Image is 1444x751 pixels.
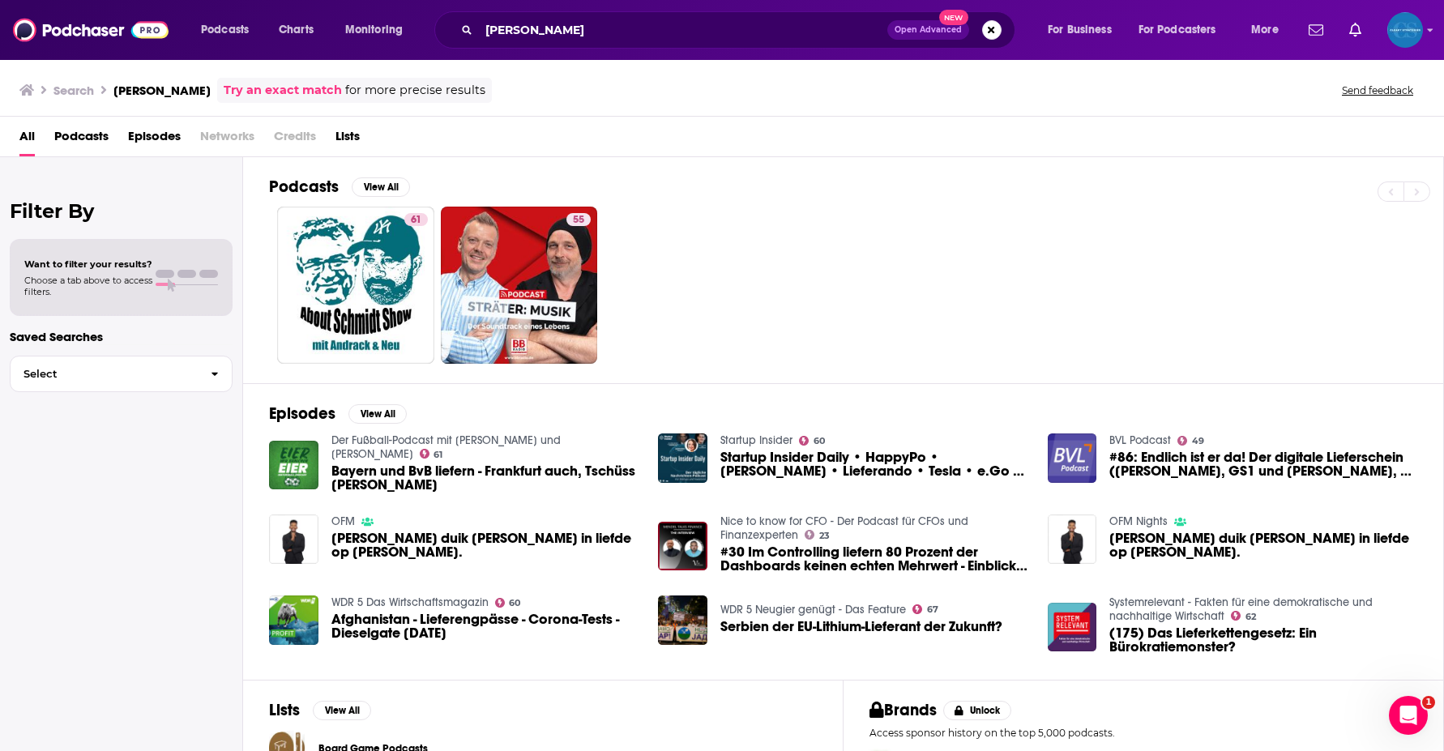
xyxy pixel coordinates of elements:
img: #86: Endlich ist er da! Der digitale Lieferschein (Oliver Püthe, GS1 und Ludger Vennewald, T-Syst... [1048,433,1097,483]
button: Open AdvancedNew [887,20,969,40]
span: Afghanistan - Lieferengpässe - Corona-Tests - Dieselgate [DATE] [331,612,639,640]
button: open menu [1128,17,1240,43]
span: Credits [274,123,316,156]
span: #30 Im Controlling liefern 80 Prozent der Dashboards keinen echten Mehrwert - Einblicke von [PERS... [720,545,1028,573]
span: 23 [819,532,830,540]
a: Startup Insider [720,433,792,447]
h2: Podcasts [269,177,339,197]
a: Tracey Lee Oliver duik diep in liefde op Diepe Waters. [1109,531,1417,559]
a: PodcastsView All [269,177,410,197]
a: 49 [1177,436,1204,446]
a: BVL Podcast [1109,433,1171,447]
a: 62 [1231,611,1256,621]
a: Episodes [128,123,181,156]
span: #86: Endlich ist er da! Der digitale Lieferschein ([PERSON_NAME], GS1 und [PERSON_NAME], T-Systems) [1109,450,1417,478]
a: Bayern und BvB liefern - Frankfurt auch, Tschüss Oliver Glasner [331,464,639,492]
span: Podcasts [201,19,249,41]
span: 60 [509,600,520,607]
a: Tracey Lee Oliver duik diep in liefde op Diepe Waters. [1048,514,1097,564]
img: Bayern und BvB liefern - Frankfurt auch, Tschüss Oliver Glasner [269,441,318,490]
img: (175) Das Lieferkettengesetz: Ein Bürokratiemonster? [1048,603,1097,652]
a: All [19,123,35,156]
span: Open Advanced [895,26,962,34]
span: 67 [927,606,938,613]
a: 61 [420,449,443,459]
span: Select [11,369,198,379]
span: New [939,10,968,25]
button: View All [348,404,407,424]
span: 62 [1245,613,1256,621]
span: Choose a tab above to access filters. [24,275,152,297]
p: Access sponsor history on the top 5,000 podcasts. [869,727,1417,739]
span: Logged in as ClearyStrategies [1387,12,1423,48]
h3: Search [53,83,94,98]
span: 1 [1422,696,1435,709]
a: #86: Endlich ist er da! Der digitale Lieferschein (Oliver Püthe, GS1 und Ludger Vennewald, T-Syst... [1109,450,1417,478]
button: open menu [1036,17,1132,43]
button: open menu [190,17,270,43]
a: 23 [805,530,830,540]
a: 67 [912,604,938,614]
a: 61 [277,207,434,364]
img: #30 Im Controlling liefern 80 Prozent der Dashboards keinen echten Mehrwert - Einblicke von Olive... [658,522,707,571]
a: Try an exact match [224,81,342,100]
a: WDR 5 Neugier genügt - Das Feature [720,603,906,617]
a: OFM [331,514,355,528]
a: 55 [566,213,591,226]
a: Afghanistan - Lieferengpässe - Corona-Tests - Dieselgate 19.08.2021 [331,612,639,640]
span: For Business [1048,19,1112,41]
a: WDR 5 Das Wirtschaftsmagazin [331,595,489,609]
div: Search podcasts, credits, & more... [450,11,1031,49]
span: [PERSON_NAME] duik [PERSON_NAME] in liefde op [PERSON_NAME]. [331,531,639,559]
span: 55 [573,212,584,228]
a: (175) Das Lieferkettengesetz: Ein Bürokratiemonster? [1109,626,1417,654]
a: Startup Insider Daily • HappyPo • Oliver Bierhoff • Lieferando • Tesla • e.Go • Klarna • Twitter [720,450,1028,478]
button: View All [313,701,371,720]
span: 49 [1192,437,1204,445]
a: Serbien der EU-Lithium-Lieferant der Zukunft? [720,620,1002,634]
span: Bayern und BvB liefern - Frankfurt auch, Tschüss [PERSON_NAME] [331,464,639,492]
img: Startup Insider Daily • HappyPo • Oliver Bierhoff • Lieferando • Tesla • e.Go • Klarna • Twitter [658,433,707,483]
a: 61 [404,213,428,226]
a: Tracey Lee Oliver duik diep in liefde op Diepe Waters. [331,531,639,559]
a: #30 Im Controlling liefern 80 Prozent der Dashboards keinen echten Mehrwert - Einblicke von Olive... [720,545,1028,573]
button: Unlock [943,701,1012,720]
span: 61 [411,212,421,228]
a: 60 [495,598,521,608]
button: Send feedback [1337,83,1418,97]
span: Podcasts [54,123,109,156]
input: Search podcasts, credits, & more... [479,17,887,43]
button: View All [352,177,410,197]
a: Show notifications dropdown [1343,16,1368,44]
img: Afghanistan - Lieferengpässe - Corona-Tests - Dieselgate 19.08.2021 [269,595,318,645]
span: Networks [200,123,254,156]
p: Saved Searches [10,329,233,344]
span: 61 [434,451,442,459]
span: Charts [279,19,314,41]
button: Show profile menu [1387,12,1423,48]
a: Lists [335,123,360,156]
a: ListsView All [269,700,371,720]
img: Tracey Lee Oliver duik diep in liefde op Diepe Waters. [269,514,318,564]
button: open menu [334,17,424,43]
span: [PERSON_NAME] duik [PERSON_NAME] in liefde op [PERSON_NAME]. [1109,531,1417,559]
a: 55 [441,207,598,364]
h2: Brands [869,700,937,720]
span: for more precise results [345,81,485,100]
a: Podchaser - Follow, Share and Rate Podcasts [13,15,169,45]
a: 60 [799,436,825,446]
a: Der Fußball-Podcast mit Thomas Wagner und Mike Kleiss [331,433,561,461]
iframe: Intercom live chat [1389,696,1428,735]
span: Startup Insider Daily • HappyPo • [PERSON_NAME] • Lieferando • Tesla • e.Go • [GEOGRAPHIC_DATA] •... [720,450,1028,478]
h2: Filter By [10,199,233,223]
span: More [1251,19,1279,41]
